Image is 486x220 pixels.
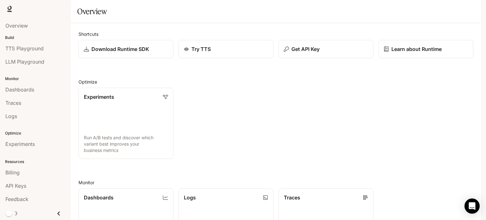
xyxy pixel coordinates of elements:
[78,31,473,37] h2: Shortcuts
[184,194,196,201] p: Logs
[84,194,114,201] p: Dashboards
[84,135,168,154] p: Run A/B tests and discover which variant best improves your business metrics
[464,198,480,214] div: Open Intercom Messenger
[284,194,300,201] p: Traces
[78,79,473,85] h2: Optimize
[91,45,149,53] p: Download Runtime SDK
[78,179,473,186] h2: Monitor
[178,40,273,58] a: Try TTS
[78,40,173,58] a: Download Runtime SDK
[378,40,473,58] a: Learn about Runtime
[191,45,211,53] p: Try TTS
[77,5,107,18] h1: Overview
[78,88,173,159] a: ExperimentsRun A/B tests and discover which variant best improves your business metrics
[84,93,114,101] p: Experiments
[391,45,442,53] p: Learn about Runtime
[291,45,320,53] p: Get API Key
[278,40,373,58] button: Get API Key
